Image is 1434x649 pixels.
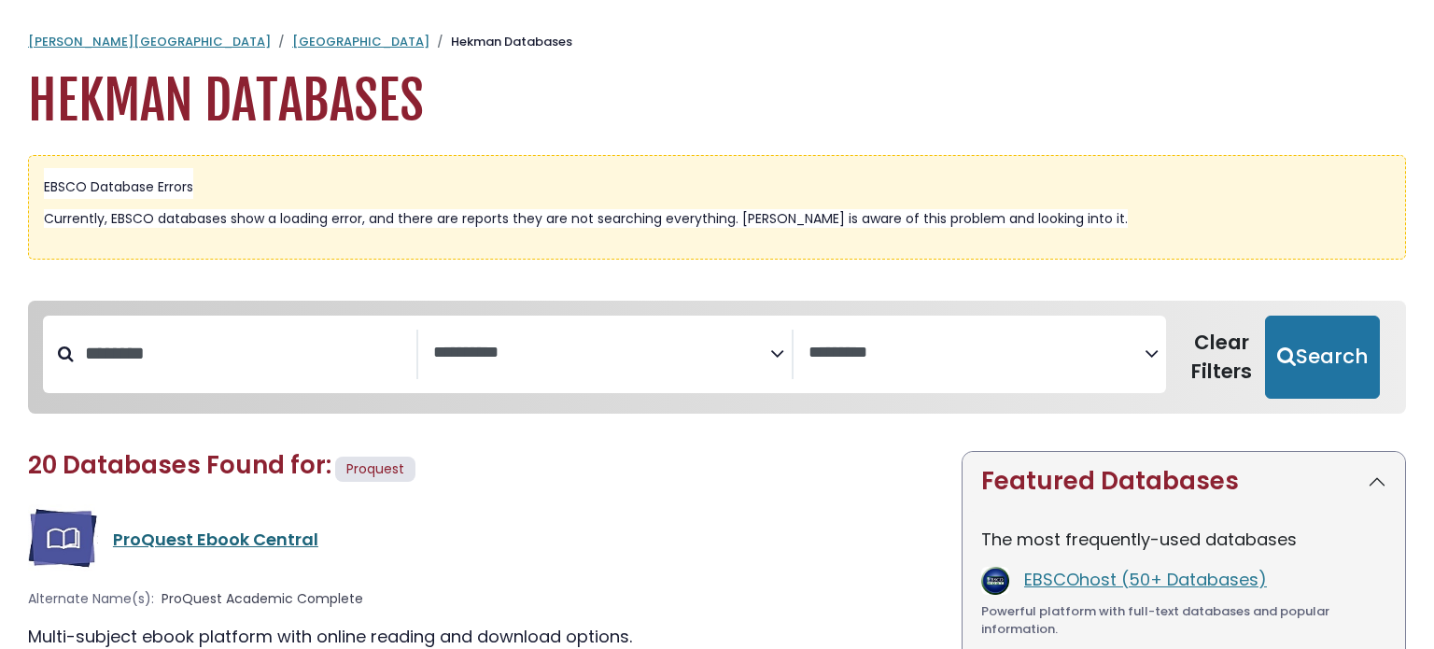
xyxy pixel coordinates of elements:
[74,338,416,369] input: Search database by title or keyword
[28,33,1406,51] nav: breadcrumb
[292,33,429,50] a: [GEOGRAPHIC_DATA]
[162,589,363,609] span: ProQuest Academic Complete
[429,33,572,51] li: Hekman Databases
[981,602,1386,639] div: Powerful platform with full-text databases and popular information.
[28,624,939,649] div: Multi-subject ebook platform with online reading and download options.
[113,528,318,551] a: ProQuest Ebook Central
[1265,316,1380,400] button: Submit for Search Results
[346,459,404,478] span: Proquest
[28,301,1406,415] nav: Search filters
[28,70,1406,133] h1: Hekman Databases
[1024,568,1267,591] a: EBSCOhost (50+ Databases)
[981,527,1386,552] p: The most frequently-used databases
[433,344,770,363] textarea: Search
[28,448,331,482] span: 20 Databases Found for:
[44,177,193,196] span: EBSCO Database Errors
[28,589,154,609] span: Alternate Name(s):
[1177,316,1265,400] button: Clear Filters
[44,209,1128,228] span: Currently, EBSCO databases show a loading error, and there are reports they are not searching eve...
[808,344,1146,363] textarea: Search
[963,452,1405,511] button: Featured Databases
[28,33,271,50] a: [PERSON_NAME][GEOGRAPHIC_DATA]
